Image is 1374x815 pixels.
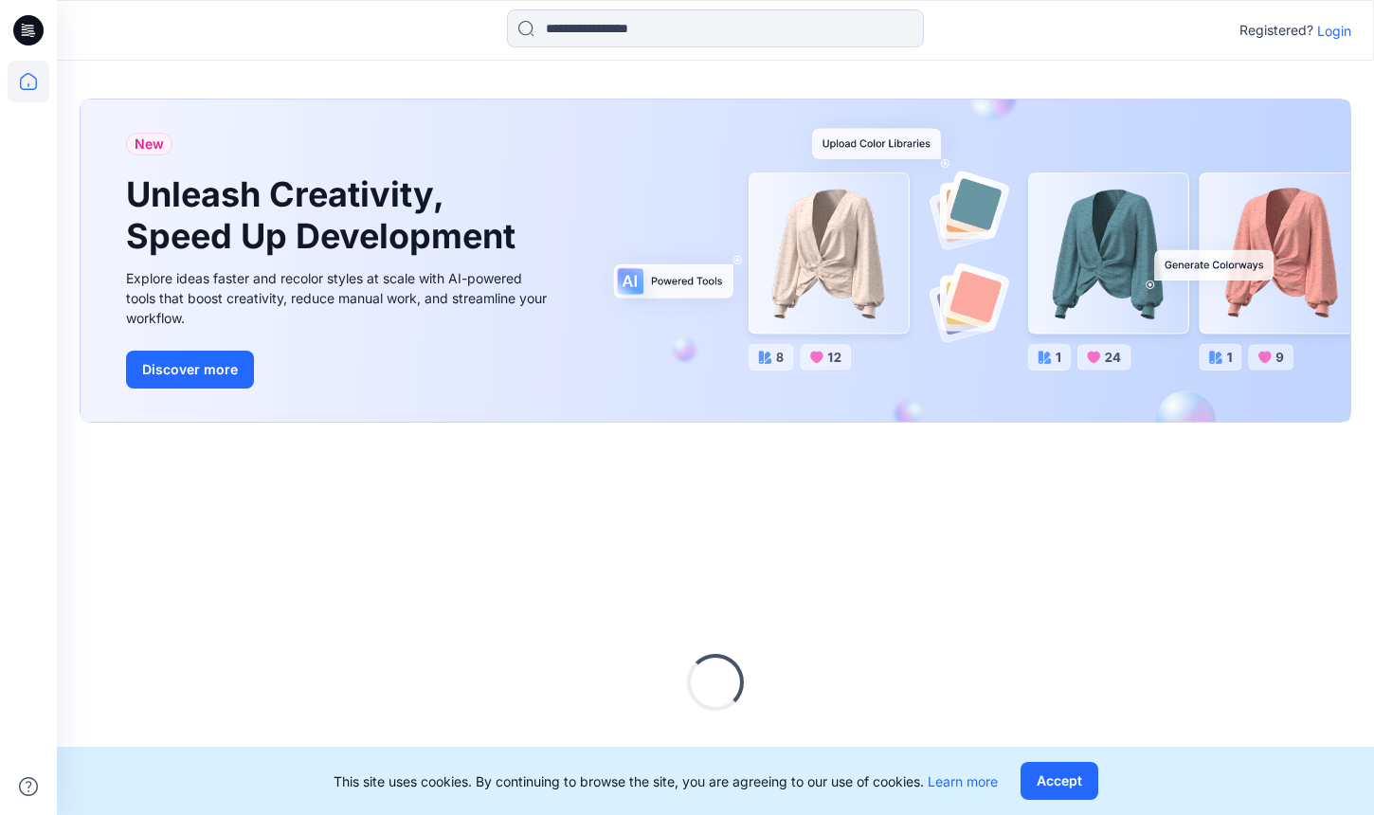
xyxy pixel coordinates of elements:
a: Discover more [126,351,552,389]
p: This site uses cookies. By continuing to browse the site, you are agreeing to our use of cookies. [334,771,998,791]
button: Discover more [126,351,254,389]
a: Learn more [928,773,998,789]
h1: Unleash Creativity, Speed Up Development [126,174,524,256]
p: Login [1317,21,1351,41]
span: New [135,133,164,155]
p: Registered? [1239,19,1313,42]
button: Accept [1021,762,1098,800]
div: Explore ideas faster and recolor styles at scale with AI-powered tools that boost creativity, red... [126,268,552,328]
